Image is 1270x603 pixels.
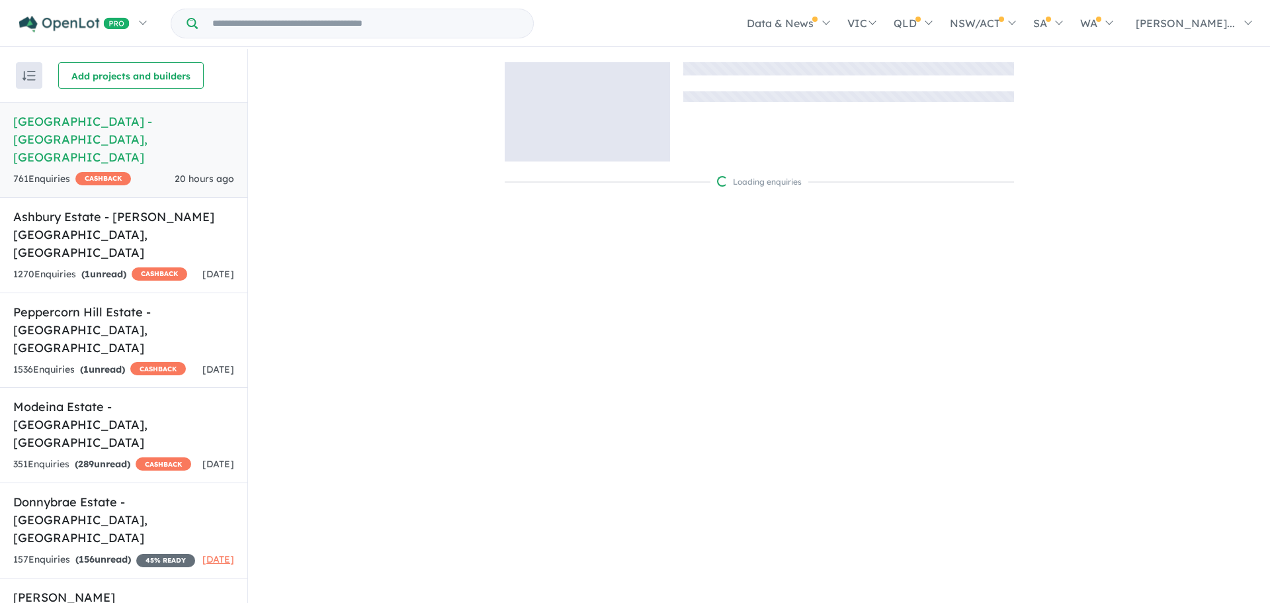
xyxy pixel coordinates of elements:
h5: Modeina Estate - [GEOGRAPHIC_DATA] , [GEOGRAPHIC_DATA] [13,398,234,451]
span: [DATE] [202,458,234,470]
span: CASHBACK [75,172,131,185]
span: 45 % READY [136,554,195,567]
span: CASHBACK [130,362,186,375]
span: 1 [85,268,90,280]
img: sort.svg [22,71,36,81]
span: CASHBACK [136,457,191,471]
strong: ( unread) [75,458,130,470]
strong: ( unread) [81,268,126,280]
span: [DATE] [202,363,234,375]
strong: ( unread) [80,363,125,375]
div: 1270 Enquir ies [13,267,187,283]
h5: Donnybrae Estate - [GEOGRAPHIC_DATA] , [GEOGRAPHIC_DATA] [13,493,234,547]
span: [DATE] [202,268,234,280]
input: Try estate name, suburb, builder or developer [200,9,530,38]
h5: Peppercorn Hill Estate - [GEOGRAPHIC_DATA] , [GEOGRAPHIC_DATA] [13,303,234,357]
div: 157 Enquir ies [13,552,195,568]
span: 1 [83,363,89,375]
span: 289 [78,458,94,470]
span: CASHBACK [132,267,187,281]
span: [DATE] [202,553,234,565]
img: Openlot PRO Logo White [19,16,130,32]
button: Add projects and builders [58,62,204,89]
div: 1536 Enquir ies [13,362,186,378]
strong: ( unread) [75,553,131,565]
span: 20 hours ago [175,173,234,185]
h5: [GEOGRAPHIC_DATA] - [GEOGRAPHIC_DATA] , [GEOGRAPHIC_DATA] [13,113,234,166]
span: [PERSON_NAME]... [1136,17,1235,30]
div: Loading enquiries [717,175,802,189]
span: 156 [79,553,95,565]
div: 761 Enquir ies [13,171,131,187]
h5: Ashbury Estate - [PERSON_NAME][GEOGRAPHIC_DATA] , [GEOGRAPHIC_DATA] [13,208,234,261]
div: 351 Enquir ies [13,457,191,473]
